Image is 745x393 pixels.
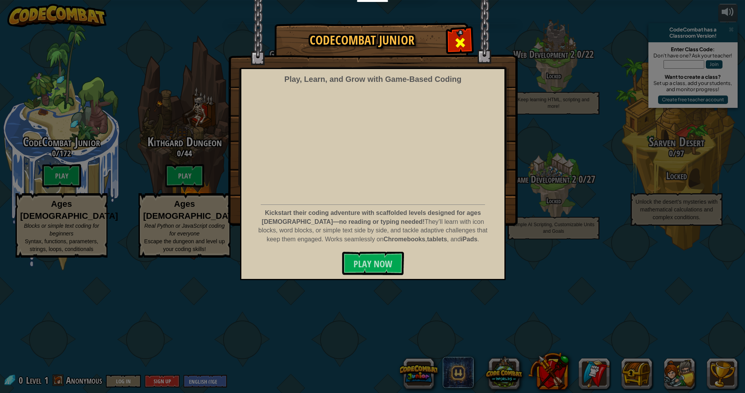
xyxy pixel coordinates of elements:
[427,236,447,242] strong: tablets
[262,209,481,225] strong: Kickstart their coding adventure with scaffolded levels designed for ages [DEMOGRAPHIC_DATA]—no r...
[383,236,425,242] strong: Chromebooks
[342,252,404,275] button: Play Now
[284,74,461,85] div: Play, Learn, and Grow with Game‑Based Coding
[461,236,478,242] strong: iPads
[282,33,442,47] h1: CodeCombat Junior
[353,258,392,270] span: Play Now
[258,209,488,244] p: They’ll learn with icon blocks, word blocks, or simple text side by side, and tackle adaptive cha...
